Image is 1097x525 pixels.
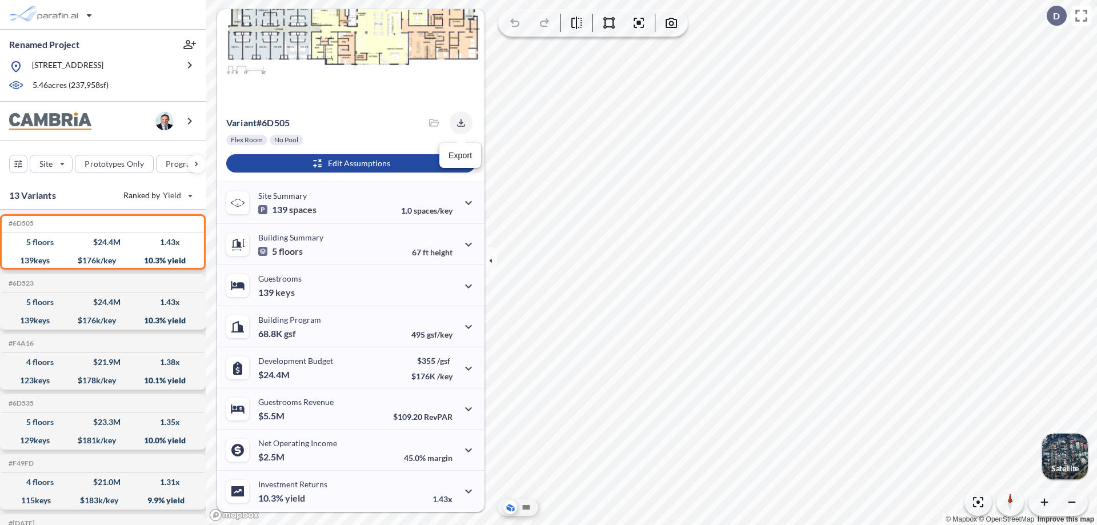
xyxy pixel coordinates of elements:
[430,247,453,257] span: height
[427,453,453,463] span: margin
[258,410,286,422] p: $5.5M
[258,438,337,448] p: Net Operating Income
[437,371,453,381] span: /key
[226,117,257,128] span: Variant
[284,328,296,339] span: gsf
[411,330,453,339] p: 495
[6,459,34,467] h5: Click to copy the code
[414,206,453,215] span: spaces/key
[427,330,453,339] span: gsf/key
[33,79,109,92] p: 5.46 acres ( 237,958 sf)
[1053,11,1060,21] p: D
[166,158,198,170] p: Program
[258,369,291,380] p: $24.4M
[1051,464,1079,473] p: Satellite
[1042,434,1088,479] button: Switcher ImageSatellite
[9,113,91,130] img: BrandImage
[258,191,307,201] p: Site Summary
[258,479,327,489] p: Investment Returns
[6,399,34,407] h5: Click to copy the code
[503,500,517,514] button: Aerial View
[424,412,453,422] span: RevPAR
[285,492,305,504] span: yield
[437,356,450,366] span: /gsf
[404,453,453,463] p: 45.0%
[258,204,317,215] p: 139
[155,112,174,130] img: user logo
[519,500,533,514] button: Site Plan
[328,158,390,169] p: Edit Assumptions
[946,515,977,523] a: Mapbox
[274,135,298,145] p: No Pool
[1038,515,1094,523] a: Improve this map
[258,315,321,324] p: Building Program
[258,356,333,366] p: Development Budget
[258,397,334,407] p: Guestrooms Revenue
[433,494,453,504] p: 1.43x
[85,158,144,170] p: Prototypes Only
[258,246,303,257] p: 5
[275,287,295,298] span: keys
[6,219,34,227] h5: Click to copy the code
[9,38,79,51] p: Renamed Project
[979,515,1034,523] a: OpenStreetMap
[289,204,317,215] span: spaces
[423,247,429,257] span: ft
[30,155,73,173] button: Site
[163,190,182,201] span: Yield
[412,247,453,257] p: 67
[156,155,218,173] button: Program
[6,279,34,287] h5: Click to copy the code
[411,371,453,381] p: $176K
[258,492,305,504] p: 10.3%
[1042,434,1088,479] img: Switcher Image
[258,328,296,339] p: 68.8K
[226,117,290,129] p: # 6d505
[209,508,259,522] a: Mapbox homepage
[39,158,53,170] p: Site
[9,189,56,202] p: 13 Variants
[401,206,453,215] p: 1.0
[449,150,472,162] p: Export
[258,287,295,298] p: 139
[114,186,200,205] button: Ranked by Yield
[258,233,323,242] p: Building Summary
[258,451,286,463] p: $2.5M
[393,412,453,422] p: $109.20
[231,135,263,145] p: Flex Room
[6,339,34,347] h5: Click to copy the code
[279,246,303,257] span: floors
[75,155,154,173] button: Prototypes Only
[32,59,103,74] p: [STREET_ADDRESS]
[411,356,453,366] p: $355
[226,154,475,173] button: Edit Assumptions
[258,274,302,283] p: Guestrooms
